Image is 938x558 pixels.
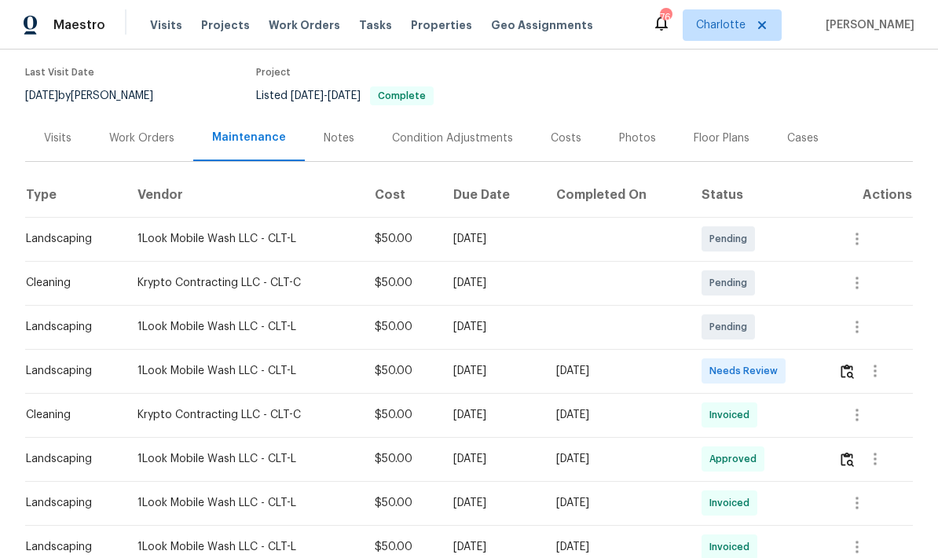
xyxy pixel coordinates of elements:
span: Pending [709,275,753,291]
span: Charlotte [696,17,746,33]
div: $50.00 [375,319,429,335]
div: Maintenance [212,130,286,145]
div: by [PERSON_NAME] [25,86,172,105]
div: $50.00 [375,539,429,555]
span: Approved [709,451,763,467]
div: 1Look Mobile Wash LLC - CLT-L [137,451,350,467]
img: Review Icon [841,452,854,467]
span: Tasks [359,20,392,31]
div: Cleaning [26,407,112,423]
th: Cost [362,173,442,217]
div: $50.00 [375,275,429,291]
div: Krypto Contracting LLC - CLT-C [137,407,350,423]
th: Status [689,173,826,217]
div: $50.00 [375,231,429,247]
span: Invoiced [709,407,756,423]
span: Properties [411,17,472,33]
span: [DATE] [291,90,324,101]
div: Krypto Contracting LLC - CLT-C [137,275,350,291]
div: Visits [44,130,71,146]
span: [DATE] [25,90,58,101]
div: [DATE] [453,275,531,291]
div: [DATE] [556,539,676,555]
div: Photos [619,130,656,146]
span: Complete [372,91,432,101]
div: Cleaning [26,275,112,291]
img: Review Icon [841,364,854,379]
div: $50.00 [375,495,429,511]
th: Completed On [544,173,689,217]
div: [DATE] [556,495,676,511]
div: 76 [660,9,671,25]
div: [DATE] [453,539,531,555]
button: Review Icon [838,352,856,390]
div: 1Look Mobile Wash LLC - CLT-L [137,231,350,247]
button: Review Icon [838,440,856,478]
span: Pending [709,231,753,247]
span: Pending [709,319,753,335]
div: Landscaping [26,363,112,379]
span: Work Orders [269,17,340,33]
span: - [291,90,361,101]
span: [DATE] [328,90,361,101]
div: 1Look Mobile Wash LLC - CLT-L [137,319,350,335]
th: Actions [826,173,913,217]
th: Due Date [441,173,544,217]
div: [DATE] [453,319,531,335]
div: Landscaping [26,319,112,335]
div: [DATE] [453,363,531,379]
div: $50.00 [375,363,429,379]
div: Notes [324,130,354,146]
span: Projects [201,17,250,33]
span: Listed [256,90,434,101]
div: Landscaping [26,495,112,511]
span: Invoiced [709,495,756,511]
div: [DATE] [453,231,531,247]
div: [DATE] [453,407,531,423]
div: 1Look Mobile Wash LLC - CLT-L [137,363,350,379]
th: Type [25,173,125,217]
span: Maestro [53,17,105,33]
span: [PERSON_NAME] [819,17,914,33]
th: Vendor [125,173,362,217]
div: $50.00 [375,407,429,423]
div: $50.00 [375,451,429,467]
div: 1Look Mobile Wash LLC - CLT-L [137,495,350,511]
div: Landscaping [26,231,112,247]
div: Condition Adjustments [392,130,513,146]
div: [DATE] [556,451,676,467]
span: Needs Review [709,363,784,379]
div: Floor Plans [694,130,749,146]
div: [DATE] [453,495,531,511]
div: [DATE] [453,451,531,467]
span: Last Visit Date [25,68,94,77]
span: Project [256,68,291,77]
span: Geo Assignments [491,17,593,33]
div: Costs [551,130,581,146]
span: Invoiced [709,539,756,555]
div: Landscaping [26,451,112,467]
div: 1Look Mobile Wash LLC - CLT-L [137,539,350,555]
div: [DATE] [556,407,676,423]
div: Cases [787,130,819,146]
span: Visits [150,17,182,33]
div: Work Orders [109,130,174,146]
div: Landscaping [26,539,112,555]
div: [DATE] [556,363,676,379]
